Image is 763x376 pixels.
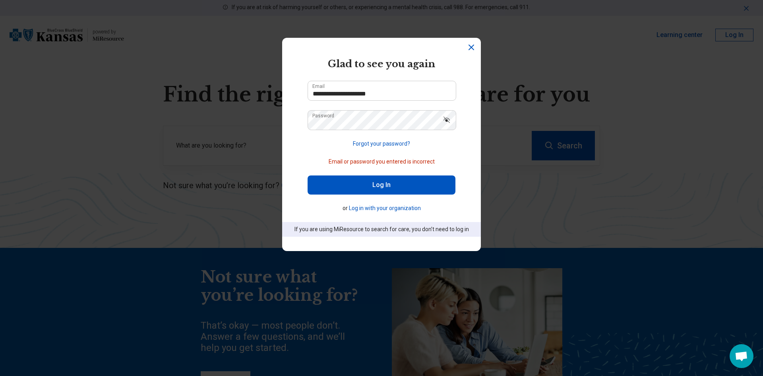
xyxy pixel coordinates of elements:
button: Log in with your organization [349,204,421,212]
p: or [308,204,455,212]
button: Log In [308,175,455,195]
label: Email [312,84,325,89]
button: Show password [438,110,455,129]
button: Forgot your password? [353,140,410,148]
button: Dismiss [467,43,476,52]
p: Email or password you entered is incorrect [308,158,455,166]
section: Login Dialog [282,38,481,251]
p: If you are using MiResource to search for care, you don’t need to log in [293,225,470,234]
label: Password [312,113,334,118]
h2: Glad to see you again [308,57,455,71]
